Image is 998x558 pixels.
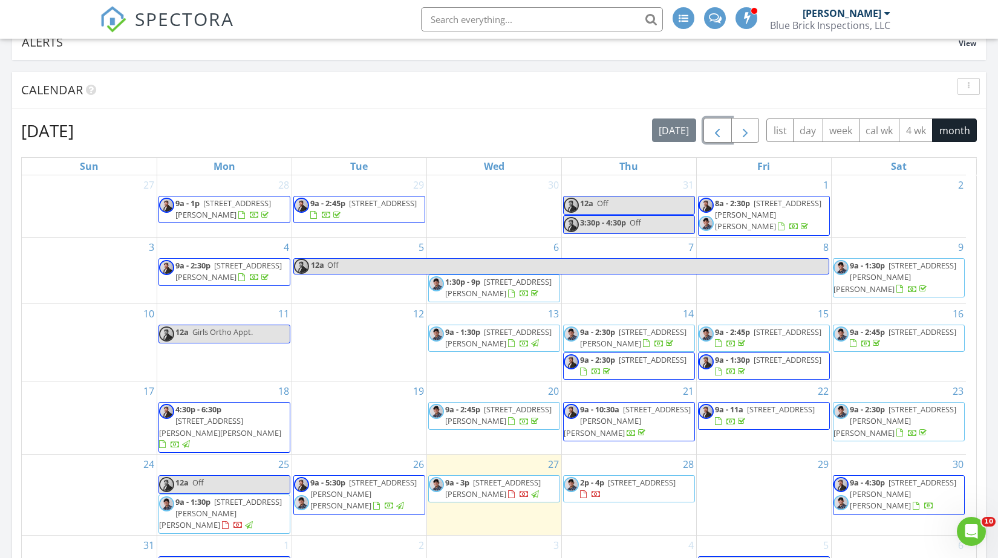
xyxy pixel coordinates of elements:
[175,198,271,220] a: 9a - 1p [STREET_ADDRESS][PERSON_NAME]
[833,326,849,342] img: danielbaca1.jpg
[293,196,425,223] a: 9a - 2:45p [STREET_ADDRESS]
[141,536,157,555] a: Go to August 31, 2025
[889,326,956,337] span: [STREET_ADDRESS]
[22,34,959,50] div: Alerts
[803,7,881,19] div: [PERSON_NAME]
[428,325,560,352] a: 9a - 1:30p [STREET_ADDRESS][PERSON_NAME]
[159,260,174,275] img: simonvoight1.jpg
[815,381,831,401] a: Go to August 22, 2025
[564,354,579,369] img: simonvoight1.jpg
[175,404,221,415] span: 4:30p - 6:30p
[445,276,552,299] span: [STREET_ADDRESS][PERSON_NAME]
[292,175,426,238] td: Go to July 29, 2025
[426,381,561,455] td: Go to August 20, 2025
[445,404,552,426] span: [STREET_ADDRESS][PERSON_NAME]
[546,381,561,401] a: Go to August 20, 2025
[429,404,444,419] img: danielbaca1.jpg
[833,477,849,492] img: simonvoight1.jpg
[703,118,732,143] button: Previous month
[699,354,714,369] img: simonvoight1.jpg
[159,326,174,342] img: simonvoight1.jpg
[294,259,309,274] img: simonvoight1.jpg
[551,238,561,257] a: Go to August 6, 2025
[292,455,426,536] td: Go to August 26, 2025
[175,326,189,337] span: 12a
[281,238,292,257] a: Go to August 4, 2025
[698,352,830,380] a: 9a - 1:30p [STREET_ADDRESS]
[850,326,956,349] a: 9a - 2:45p [STREET_ADDRESS]
[159,415,281,438] span: [STREET_ADDRESS][PERSON_NAME][PERSON_NAME]
[22,303,157,381] td: Go to August 10, 2025
[175,260,282,282] span: [STREET_ADDRESS][PERSON_NAME]
[276,304,292,323] a: Go to August 11, 2025
[715,404,743,415] span: 9a - 11a
[22,455,157,536] td: Go to August 24, 2025
[294,198,309,213] img: simonvoight1.jpg
[445,276,552,299] a: 1:30p - 9p [STREET_ADDRESS][PERSON_NAME]
[293,475,425,515] a: 9a - 5:30p [STREET_ADDRESS][PERSON_NAME][PERSON_NAME]
[833,404,956,438] a: 9a - 2:30p [STREET_ADDRESS][PERSON_NAME][PERSON_NAME]
[158,258,290,285] a: 9a - 2:30p [STREET_ADDRESS][PERSON_NAME]
[950,455,966,474] a: Go to August 30, 2025
[426,238,561,303] td: Go to August 6, 2025
[956,175,966,195] a: Go to August 2, 2025
[564,477,579,492] img: danielbaca1.jpg
[546,455,561,474] a: Go to August 27, 2025
[146,238,157,257] a: Go to August 3, 2025
[159,496,174,511] img: danielbaca1.jpg
[445,404,552,426] a: 9a - 2:45p [STREET_ADDRESS][PERSON_NAME]
[426,303,561,381] td: Go to August 13, 2025
[294,495,309,510] img: danielbaca1.jpg
[141,381,157,401] a: Go to August 17, 2025
[699,216,714,231] img: danielbaca1.jpg
[551,536,561,555] a: Go to September 3, 2025
[815,455,831,474] a: Go to August 29, 2025
[175,198,271,220] span: [STREET_ADDRESS][PERSON_NAME]
[310,477,345,488] span: 9a - 5:30p
[21,118,74,143] h2: [DATE]
[77,158,101,175] a: Sunday
[580,326,615,337] span: 9a - 2:30p
[731,118,760,143] button: Next month
[158,402,290,453] a: 4:30p - 6:30p [STREET_ADDRESS][PERSON_NAME][PERSON_NAME]
[175,477,189,488] span: 12a
[276,455,292,474] a: Go to August 25, 2025
[564,217,579,232] img: simonvoight1.jpg
[561,238,696,303] td: Go to August 7, 2025
[310,477,417,511] a: 9a - 5:30p [STREET_ADDRESS][PERSON_NAME][PERSON_NAME]
[310,477,417,511] span: [STREET_ADDRESS][PERSON_NAME][PERSON_NAME]
[175,198,200,209] span: 9a - 1p
[698,325,830,352] a: 9a - 2:45p [STREET_ADDRESS]
[563,475,695,502] a: 2p - 4p [STREET_ADDRESS]
[21,82,83,98] span: Calendar
[159,477,174,492] img: simonvoight1.jpg
[747,404,815,415] span: [STREET_ADDRESS]
[429,326,444,342] img: danielbaca1.jpg
[766,118,794,142] button: list
[580,354,615,365] span: 9a - 2:30p
[696,303,831,381] td: Go to August 15, 2025
[715,198,821,232] span: [STREET_ADDRESS][PERSON_NAME][PERSON_NAME]
[831,303,966,381] td: Go to August 16, 2025
[617,158,641,175] a: Thursday
[686,238,696,257] a: Go to August 7, 2025
[292,381,426,455] td: Go to August 19, 2025
[696,381,831,455] td: Go to August 22, 2025
[833,258,965,297] a: 9a - 1:30p [STREET_ADDRESS][PERSON_NAME][PERSON_NAME]
[831,381,966,455] td: Go to August 23, 2025
[680,175,696,195] a: Go to July 31, 2025
[157,303,292,381] td: Go to August 11, 2025
[426,175,561,238] td: Go to July 30, 2025
[429,477,444,492] img: danielbaca1.jpg
[821,536,831,555] a: Go to September 5, 2025
[833,325,965,352] a: 9a - 2:45p [STREET_ADDRESS]
[652,118,696,142] button: [DATE]
[157,455,292,536] td: Go to August 25, 2025
[755,158,772,175] a: Friday
[889,158,909,175] a: Saturday
[211,158,238,175] a: Monday
[754,326,821,337] span: [STREET_ADDRESS]
[932,118,977,142] button: month
[850,477,956,511] span: [STREET_ADDRESS][PERSON_NAME][PERSON_NAME]
[833,404,956,438] span: [STREET_ADDRESS][PERSON_NAME][PERSON_NAME]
